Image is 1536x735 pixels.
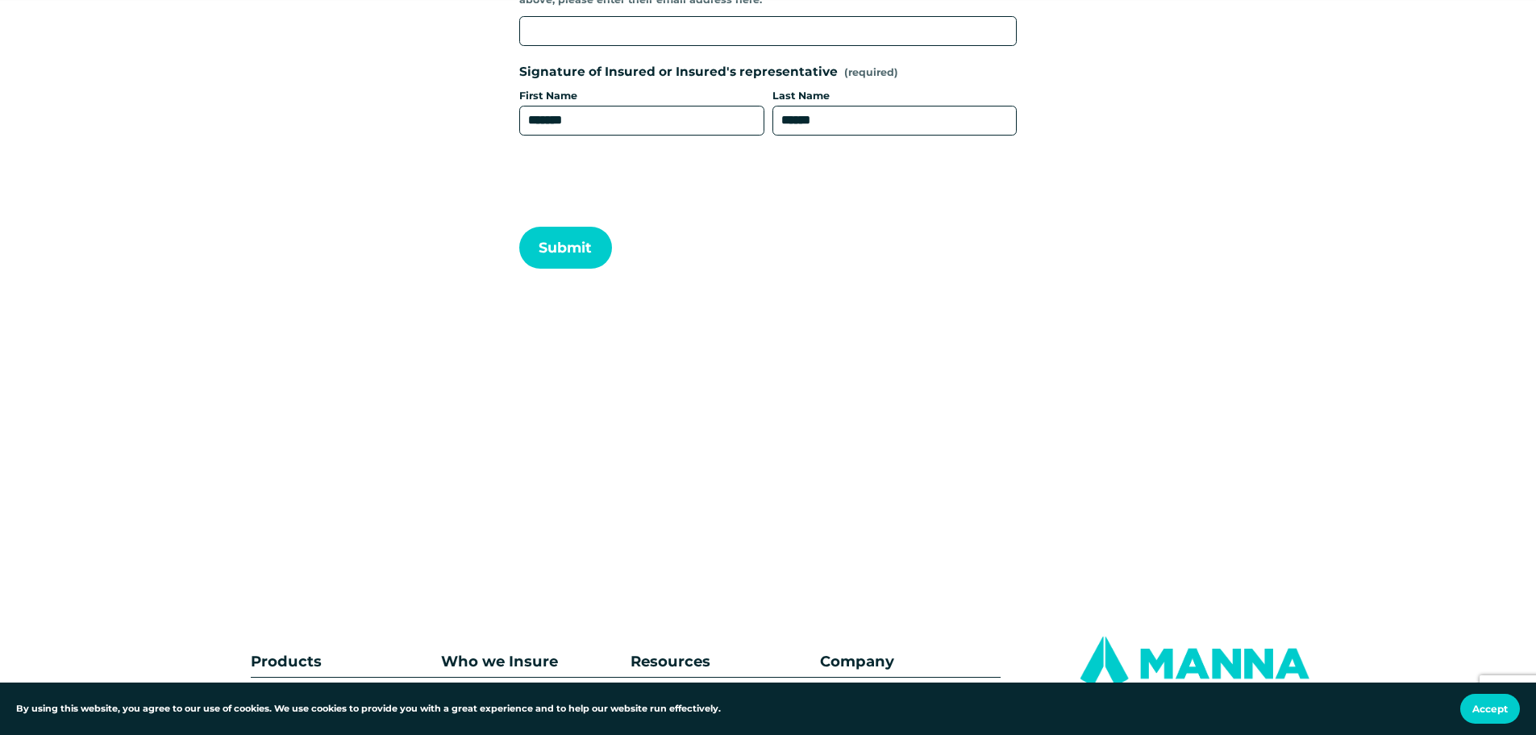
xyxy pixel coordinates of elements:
[519,88,764,106] div: First Name
[631,649,811,673] p: Resources
[441,649,622,673] p: Who we Insure
[251,649,384,673] p: Products
[820,649,1001,673] p: Company
[539,239,592,256] span: Submit
[772,88,1018,106] div: Last Name
[1472,703,1508,715] span: Accept
[16,702,721,716] p: By using this website, you agree to our use of cookies. We use cookies to provide you with a grea...
[844,68,898,78] span: (required)
[519,62,838,82] span: Signature of Insured or Insured's representative
[1460,694,1520,724] button: Accept
[519,227,612,269] button: SubmitSubmit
